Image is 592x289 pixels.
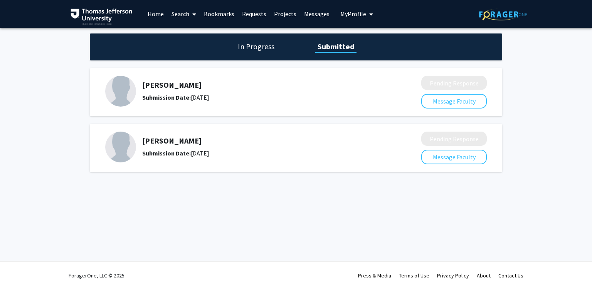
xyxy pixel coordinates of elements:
[315,41,357,52] h1: Submitted
[479,8,527,20] img: ForagerOne Logo
[300,0,333,27] a: Messages
[105,76,136,107] img: Profile Picture
[168,0,200,27] a: Search
[200,0,238,27] a: Bookmarks
[421,94,487,109] button: Message Faculty
[142,149,191,157] b: Submission Date:
[270,0,300,27] a: Projects
[142,93,380,102] div: [DATE]
[142,94,191,101] b: Submission Date:
[421,153,487,161] a: Message Faculty
[340,10,366,18] span: My Profile
[142,80,380,90] h5: [PERSON_NAME]
[358,272,391,279] a: Press & Media
[421,132,487,146] button: Pending Response
[105,132,136,162] img: Profile Picture
[498,272,523,279] a: Contact Us
[399,272,429,279] a: Terms of Use
[437,272,469,279] a: Privacy Policy
[238,0,270,27] a: Requests
[6,254,33,283] iframe: Chat
[144,0,168,27] a: Home
[71,8,132,25] img: Thomas Jefferson University Logo
[421,97,487,105] a: Message Faculty
[69,262,124,289] div: ForagerOne, LLC © 2025
[421,150,487,164] button: Message Faculty
[142,149,380,158] div: [DATE]
[421,76,487,90] button: Pending Response
[477,272,491,279] a: About
[235,41,277,52] h1: In Progress
[142,136,380,145] h5: [PERSON_NAME]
